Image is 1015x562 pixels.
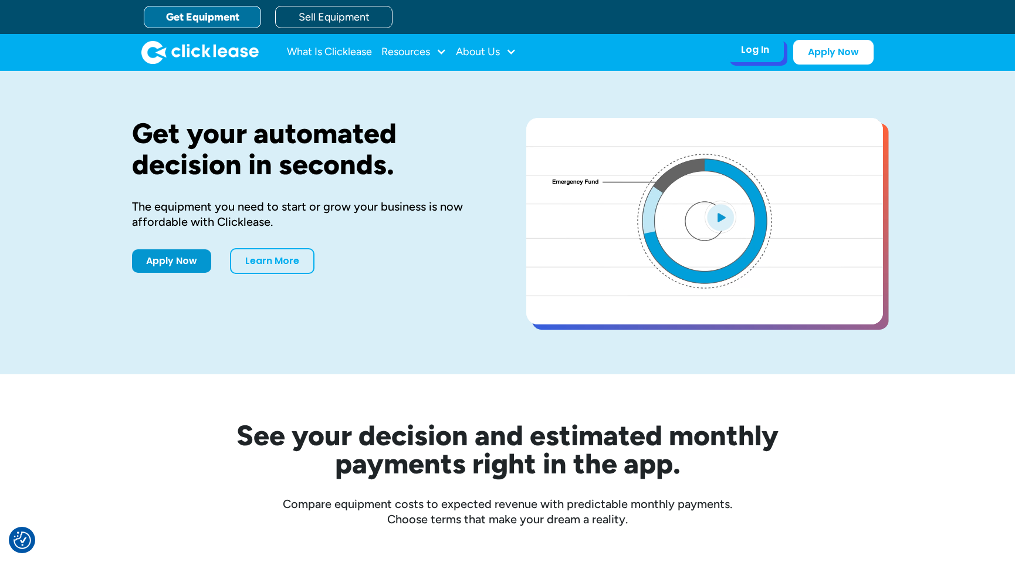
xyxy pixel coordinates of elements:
[230,248,314,274] a: Learn More
[132,199,489,229] div: The equipment you need to start or grow your business is now affordable with Clicklease.
[287,40,372,64] a: What Is Clicklease
[132,249,211,273] a: Apply Now
[705,201,736,233] img: Blue play button logo on a light blue circular background
[456,40,516,64] div: About Us
[179,421,836,478] h2: See your decision and estimated monthly payments right in the app.
[13,531,31,549] button: Consent Preferences
[13,531,31,549] img: Revisit consent button
[132,118,489,180] h1: Get your automated decision in seconds.
[526,118,883,324] a: open lightbox
[141,40,259,64] a: home
[144,6,261,28] a: Get Equipment
[132,496,883,527] div: Compare equipment costs to expected revenue with predictable monthly payments. Choose terms that ...
[741,44,769,56] div: Log In
[793,40,874,65] a: Apply Now
[275,6,393,28] a: Sell Equipment
[141,40,259,64] img: Clicklease logo
[381,40,446,64] div: Resources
